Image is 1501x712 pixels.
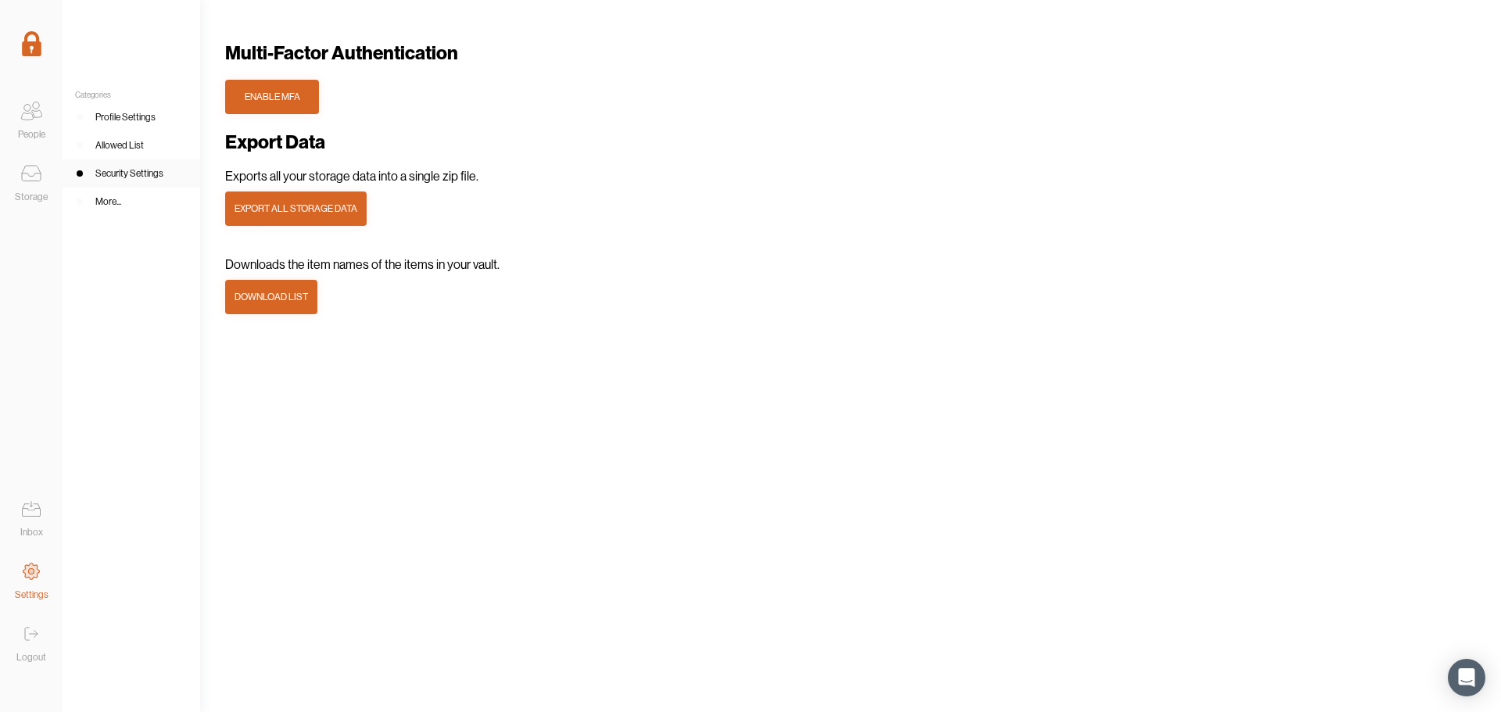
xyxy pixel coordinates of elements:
div: More... [95,194,121,209]
div: Enable MFA [245,89,300,105]
button: Enable MFA [225,80,319,114]
div: Storage [15,189,48,205]
div: Categories [63,91,200,100]
div: Open Intercom Messenger [1448,659,1485,696]
button: Download list [225,280,317,314]
div: Inbox [20,524,43,540]
a: More... [63,188,200,216]
div: Settings [15,587,48,603]
div: Export All Storage Data [235,201,357,216]
h2: Multi-Factor Authentication [225,41,1476,64]
div: Allowed List [95,138,144,153]
p: Exports all your storage data into a single zip file. [225,169,1476,184]
div: People [18,127,45,142]
div: Security Settings [95,166,163,181]
div: Download list [235,289,308,305]
a: Allowed List [63,131,200,159]
h2: Export Data [225,130,1476,153]
div: Logout [16,649,46,665]
p: Downloads the item names of the items in your vault. [225,257,1476,272]
div: Profile Settings [95,109,156,125]
button: Export All Storage Data [225,191,367,226]
a: Security Settings [63,159,200,188]
a: Profile Settings [63,103,200,131]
